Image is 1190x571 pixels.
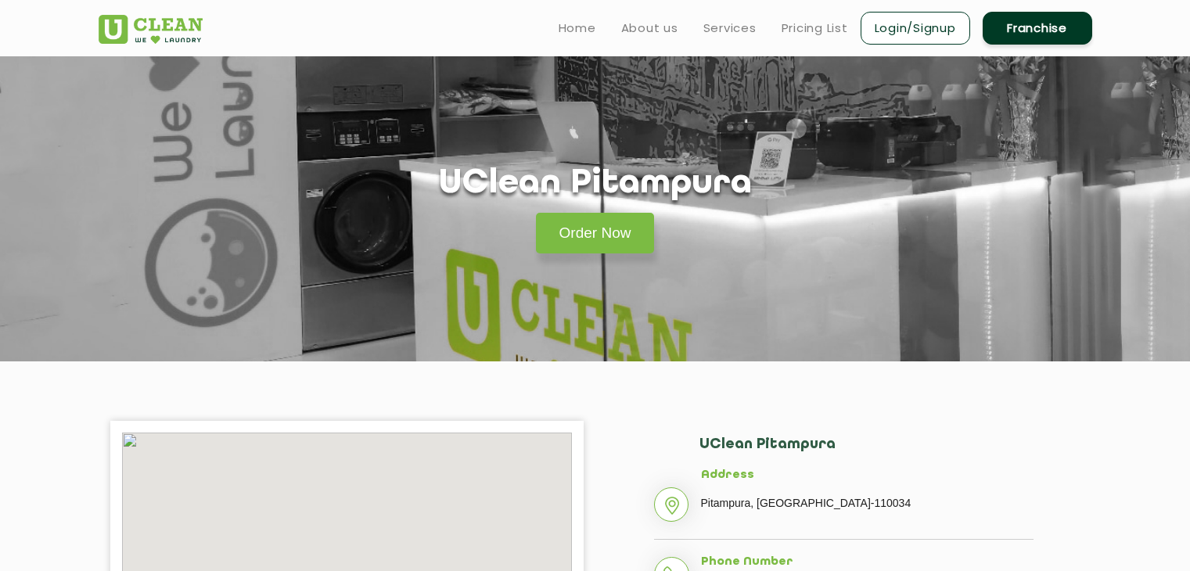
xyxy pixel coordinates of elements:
a: About us [621,19,678,38]
h1: UClean Pitampura [439,164,752,204]
img: UClean Laundry and Dry Cleaning [99,15,203,44]
h5: Address [701,469,1034,483]
a: Franchise [983,12,1092,45]
a: Home [559,19,596,38]
h2: UClean Pitampura [699,436,1034,469]
a: Services [703,19,757,38]
a: Login/Signup [861,12,970,45]
a: Order Now [536,213,655,253]
a: Pricing List [782,19,848,38]
h5: Phone Number [701,555,1034,569]
p: Pitampura, [GEOGRAPHIC_DATA]-110034 [701,491,1034,515]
